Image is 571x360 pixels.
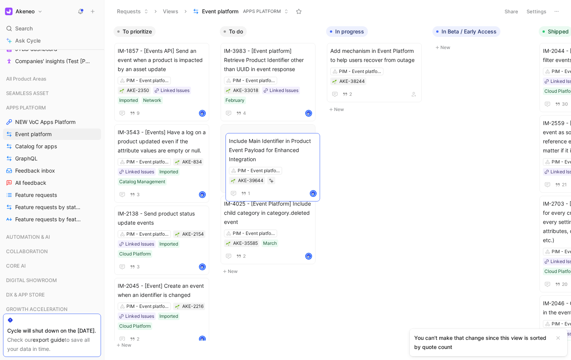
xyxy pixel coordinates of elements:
[3,177,101,189] a: All feedback
[3,141,101,152] a: Catalog for apps
[226,97,244,104] div: February
[120,89,124,93] img: 🌱
[159,240,178,248] div: Imported
[15,130,52,138] span: Event platform
[200,336,205,342] img: avatar
[126,303,169,310] div: PIM - Event platform
[182,303,203,310] div: AKE-2216
[235,109,248,117] button: 4
[501,6,522,17] button: Share
[128,190,141,199] button: 3
[3,153,101,164] a: GraphQL
[226,241,231,246] button: 🌱
[175,304,180,309] img: 🌱
[6,305,68,313] span: GROWTH ACCELERATION
[15,118,76,126] span: NEW VoC Apps Platform
[523,6,550,17] button: Settings
[3,165,101,176] a: Feedback inbox
[243,254,246,259] span: 2
[15,179,46,187] span: All feedback
[175,160,180,165] img: 🌱
[114,6,152,17] button: Requests
[220,26,247,37] button: To do
[127,87,149,94] div: AKE-2350
[414,333,550,352] div: You can't make that change since this view is sorted by quote count
[562,282,568,287] span: 20
[123,28,152,35] span: To prioritize
[175,232,180,237] img: 🌱
[119,88,125,93] button: 🌱
[3,246,101,259] div: COLLABORATION
[326,26,368,37] button: In progress
[3,303,101,317] div: GROWTH ACCELERATION
[6,75,46,82] span: All Product Areas
[137,265,140,269] span: 3
[3,116,101,128] a: NEW VoC Apps Platform
[217,23,323,280] div: To doNew
[554,280,569,289] button: 20
[137,192,140,197] span: 3
[6,262,26,270] span: CORE AI
[143,97,161,104] div: Network
[119,250,151,258] div: Cloud Platform
[6,291,45,298] span: DX & APP STORE
[6,89,49,97] span: SEAMLESS ASSET
[118,281,206,300] span: IM-2045 - [Event] Create an event when an identifier is changed
[175,232,180,237] button: 🌱
[3,274,101,286] div: DIGITAL SHOWROOM
[15,191,57,199] span: Feature requests
[323,23,429,118] div: In progressNew
[114,124,209,203] a: IM-3543 - [Events] Have a log on a product updated even if the attribute values are empty or null...
[137,111,140,116] span: 9
[3,35,101,46] a: Ask Cycle
[6,276,57,284] span: DIGITAL SHOWROOM
[226,88,231,93] button: 🌱
[224,46,312,74] span: IM-3983 - [Event platform] Retrieve Product Identifier other than UUID in event response
[3,73,101,84] div: All Product Areas
[126,158,169,166] div: PIM - Event platform
[175,159,180,165] button: 🌱
[3,201,101,213] a: Feature requests by status
[125,312,154,320] div: Linked Issues
[6,104,46,111] span: APPS PLATFORM
[335,28,364,35] span: In progress
[161,87,189,94] div: Linked Issues
[330,46,418,65] span: Add mechanism in Event Platform to help users recover from outage
[3,23,101,34] div: Search
[220,267,320,276] button: New
[128,109,141,117] button: 9
[15,167,55,174] span: Feedback inbox
[118,209,206,227] span: IM-2138 - Send product status update events
[221,43,315,121] a: IM-3983 - [Event platform] Retrieve Product Identifier other than UUID in event responsePIM - Eve...
[6,247,48,255] span: COLLABORATION
[548,28,569,35] span: Shipped
[182,158,202,166] div: AKE-834
[243,8,281,15] span: APPS PLATFORM
[110,23,217,354] div: To prioritizeNew
[233,87,258,94] div: AKE-33018
[339,68,382,75] div: PIM - Event platform
[3,102,101,113] div: APPS PLATFORM
[3,87,101,101] div: SEAMLESS ASSET
[224,199,312,227] span: IM-4025 - [Event Platform] Include child category in category.deleted event
[200,192,205,197] img: avatar
[270,87,298,94] div: Linked Issues
[3,274,101,288] div: DIGITAL SHOWROOM
[137,337,139,341] span: 2
[3,303,101,315] div: GROWTH ACCELERATION
[332,79,337,84] img: 🌱
[15,57,93,65] span: Companies' insights (Test [PERSON_NAME])
[128,335,141,343] button: 2
[114,341,214,350] button: New
[226,89,230,93] img: 🌱
[349,92,352,97] span: 2
[233,230,275,237] div: PIM - Event platform
[119,178,165,186] div: Catalog Management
